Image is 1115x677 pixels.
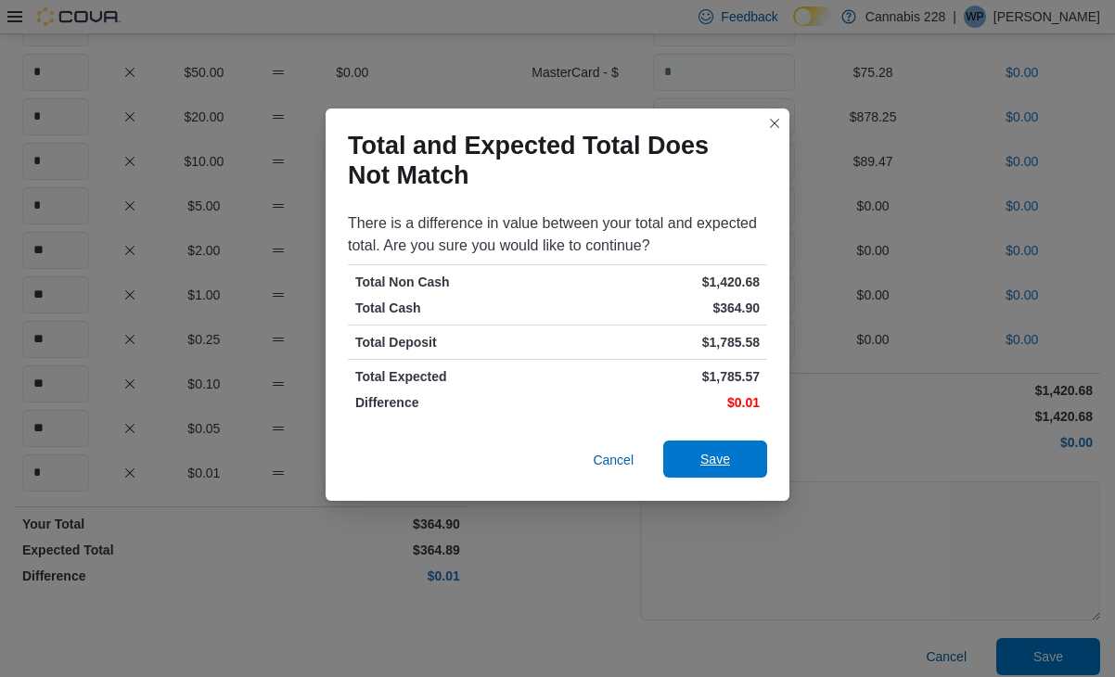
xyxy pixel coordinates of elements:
button: Cancel [585,441,641,479]
p: Total Expected [355,367,554,386]
span: Cancel [593,451,634,469]
button: Closes this modal window [763,112,786,134]
p: $0.01 [561,393,760,412]
p: Total Non Cash [355,273,554,291]
p: Total Deposit [355,333,554,351]
span: Save [700,450,730,468]
h1: Total and Expected Total Does Not Match [348,131,752,190]
div: There is a difference in value between your total and expected total. Are you sure you would like... [348,212,767,257]
p: $1,785.58 [561,333,760,351]
p: $1,785.57 [561,367,760,386]
p: $364.90 [561,299,760,317]
p: Difference [355,393,554,412]
button: Save [663,441,767,478]
p: Total Cash [355,299,554,317]
p: $1,420.68 [561,273,760,291]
